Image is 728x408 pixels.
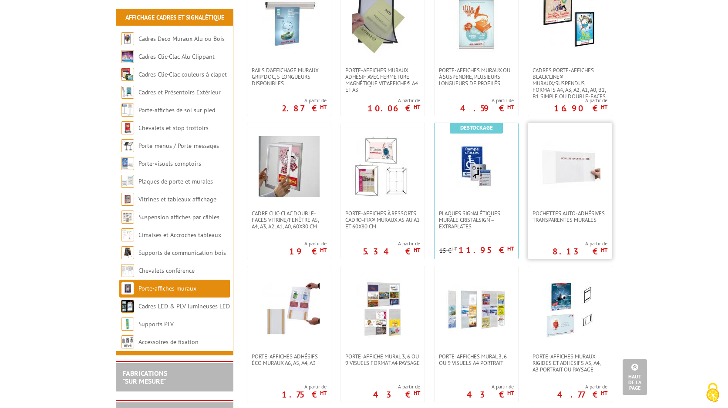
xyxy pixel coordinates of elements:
a: Chevalets conférence [138,267,195,274]
img: Porte-affiche mural 3, 6 ou 9 visuels format A4 paysage [352,279,413,340]
sup: HT [507,245,514,252]
a: Cimaises et Accroches tableaux [138,231,221,239]
img: Supports de communication bois [121,246,134,259]
img: Cadres et Présentoirs Extérieur [121,86,134,99]
span: Cadre clic-clac double-faces vitrine/fenêtre A5, A4, A3, A2, A1, A0, 60x80 cm [252,210,327,230]
sup: HT [601,246,607,254]
img: Porte-affiches à ressorts Cadro-Fix® muraux A5 au A1 et 60x80 cm [352,136,413,197]
sup: HT [507,389,514,397]
img: Vitrines et tableaux affichage [121,193,134,206]
span: Porte-affiches adhésifs éco muraux A6, A5, A4, A3 [252,353,327,366]
p: 2.87 € [282,106,327,111]
span: Porte-affiches muraux rigides et adhésifs A5, A4, A3 portrait ou paysage [533,353,607,373]
img: Plaques de porte et murales [121,175,134,188]
span: A partir de [367,97,420,104]
img: Chevalets et stop trottoirs [121,121,134,134]
a: Rails d'affichage muraux Grip'Doc, 5 longueurs disponibles [247,67,331,87]
a: Affichage Cadres et Signalétique [125,13,224,21]
span: A partir de [460,97,514,104]
b: Destockage [460,124,493,131]
p: 11.95 € [458,247,514,253]
span: Porte-affiches mural 3, 6 ou 9 visuels A4 portrait [439,353,514,366]
a: Cadres Clic-Clac Alu Clippant [138,53,215,60]
a: Porte-affiches mural 3, 6 ou 9 visuels A4 portrait [435,353,518,366]
a: Cadres Clic-Clac couleurs à clapet [138,70,227,78]
span: A partir de [282,97,327,104]
sup: HT [452,246,457,252]
span: A partir de [282,383,327,390]
span: Rails d'affichage muraux Grip'Doc, 5 longueurs disponibles [252,67,327,87]
p: 4.59 € [460,106,514,111]
a: Suspension affiches par câbles [138,213,219,221]
p: 1.75 € [282,392,327,397]
img: Porte-affiches de sol sur pied [121,104,134,117]
span: A partir de [553,240,607,247]
p: 4.77 € [557,392,607,397]
a: Porte-menus / Porte-messages [138,142,219,150]
a: Chevalets et stop trottoirs [138,124,209,132]
p: 5.34 € [363,249,420,254]
a: Vitrines et tableaux affichage [138,195,216,203]
img: Suspension affiches par câbles [121,211,134,224]
a: Porte-affiches de sol sur pied [138,106,215,114]
span: Pochettes auto-adhésives transparentes murales [533,210,607,223]
img: Cadres Clic-Clac Alu Clippant [121,50,134,63]
img: Porte-menus / Porte-messages [121,139,134,152]
img: Porte-affiches muraux [121,282,134,295]
sup: HT [507,103,514,110]
a: Porte-affiches muraux adhésif avec fermeture magnétique VIT’AFFICHE® A4 et A3 [341,67,425,93]
a: Porte-visuels comptoirs [138,160,201,167]
a: Supports de communication bois [138,249,226,257]
a: Porte-affiche mural 3, 6 ou 9 visuels format A4 paysage [341,353,425,366]
img: Porte-affiches muraux rigides et adhésifs A5, A4, A3 portrait ou paysage [539,279,600,340]
a: FABRICATIONS"Sur Mesure" [122,369,167,385]
sup: HT [414,246,420,254]
span: A partir de [363,240,420,247]
a: Cadre clic-clac double-faces vitrine/fenêtre A5, A4, A3, A2, A1, A0, 60x80 cm [247,210,331,230]
button: Cookies (fenêtre modale) [698,378,728,408]
a: Porte-affiches adhésifs éco muraux A6, A5, A4, A3 [247,353,331,366]
img: Porte-affiches mural 3, 6 ou 9 visuels A4 portrait [446,279,507,340]
a: Cadres porte-affiches Black’Line® muraux/suspendus Formats A4, A3, A2, A1, A0, B2, B1 simple ou d... [528,67,612,100]
p: 19 € [289,249,327,254]
img: Porte-visuels comptoirs [121,157,134,170]
a: Plaques de porte et murales [138,177,213,185]
img: Pochettes auto-adhésives transparentes murales [539,136,600,197]
span: A partir de [373,383,420,390]
p: 16.90 € [554,106,607,111]
a: Porte-affiches à ressorts Cadro-Fix® muraux A5 au A1 et 60x80 cm [341,210,425,230]
p: 43 € [373,392,420,397]
img: Cadre clic-clac double-faces vitrine/fenêtre A5, A4, A3, A2, A1, A0, 60x80 cm [259,136,320,197]
img: Supports PLV [121,318,134,331]
sup: HT [601,103,607,110]
span: Porte-affiches à ressorts Cadro-Fix® muraux A5 au A1 et 60x80 cm [345,210,420,230]
span: Porte-affiche mural 3, 6 ou 9 visuels format A4 paysage [345,353,420,366]
img: Chevalets conférence [121,264,134,277]
p: 15 € [439,247,457,254]
img: Cadres Deco Muraux Alu ou Bois [121,32,134,45]
span: Porte-affiches muraux ou à suspendre, plusieurs longueurs de profilés [439,67,514,87]
img: Cimaises et Accroches tableaux [121,228,134,241]
a: Plaques signalétiques murale CristalSign – extraplates [435,210,518,230]
p: 43 € [467,392,514,397]
sup: HT [414,103,420,110]
img: Cadres LED & PLV lumineuses LED [121,300,134,313]
img: Accessoires de fixation [121,335,134,348]
img: Porte-affiches adhésifs éco muraux A6, A5, A4, A3 [259,279,320,340]
a: Cadres LED & PLV lumineuses LED [138,302,230,310]
p: 10.06 € [367,106,420,111]
img: Cadres Clic-Clac couleurs à clapet [121,68,134,81]
img: Plaques signalétiques murale CristalSign – extraplates [446,136,507,197]
sup: HT [320,389,327,397]
span: A partir de [467,383,514,390]
span: A partir de [554,97,607,104]
a: Cadres Deco Muraux Alu ou Bois [138,35,225,43]
span: Cadres porte-affiches Black’Line® muraux/suspendus Formats A4, A3, A2, A1, A0, B2, B1 simple ou d... [533,67,607,100]
sup: HT [320,246,327,254]
a: Porte-affiches muraux [138,284,196,292]
img: Cookies (fenêtre modale) [702,382,724,404]
sup: HT [320,103,327,110]
span: A partir de [289,240,327,247]
a: Supports PLV [138,320,174,328]
a: Pochettes auto-adhésives transparentes murales [528,210,612,223]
